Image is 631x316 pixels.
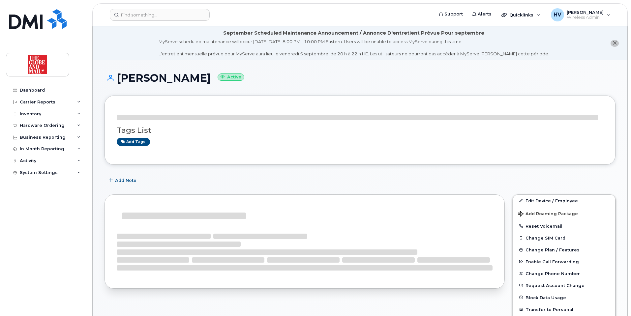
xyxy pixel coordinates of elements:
[223,30,484,37] div: September Scheduled Maintenance Announcement / Annonce D'entretient Prévue Pour septembre
[611,40,619,47] button: close notification
[513,292,615,303] button: Block Data Usage
[218,73,244,81] small: Active
[105,175,142,187] button: Add Note
[518,211,578,217] span: Add Roaming Package
[117,126,603,134] h3: Tags List
[105,72,616,84] h1: [PERSON_NAME]
[159,39,549,57] div: MyServe scheduled maintenance will occur [DATE][DATE] 8:00 PM - 10:00 PM Eastern. Users will be u...
[115,177,136,184] span: Add Note
[526,247,580,252] span: Change Plan / Features
[513,279,615,291] button: Request Account Change
[117,138,150,146] a: Add tags
[513,220,615,232] button: Reset Voicemail
[526,259,579,264] span: Enable Call Forwarding
[513,207,615,220] button: Add Roaming Package
[513,244,615,256] button: Change Plan / Features
[513,232,615,244] button: Change SIM Card
[513,195,615,207] a: Edit Device / Employee
[513,268,615,279] button: Change Phone Number
[513,303,615,315] button: Transfer to Personal
[513,256,615,268] button: Enable Call Forwarding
